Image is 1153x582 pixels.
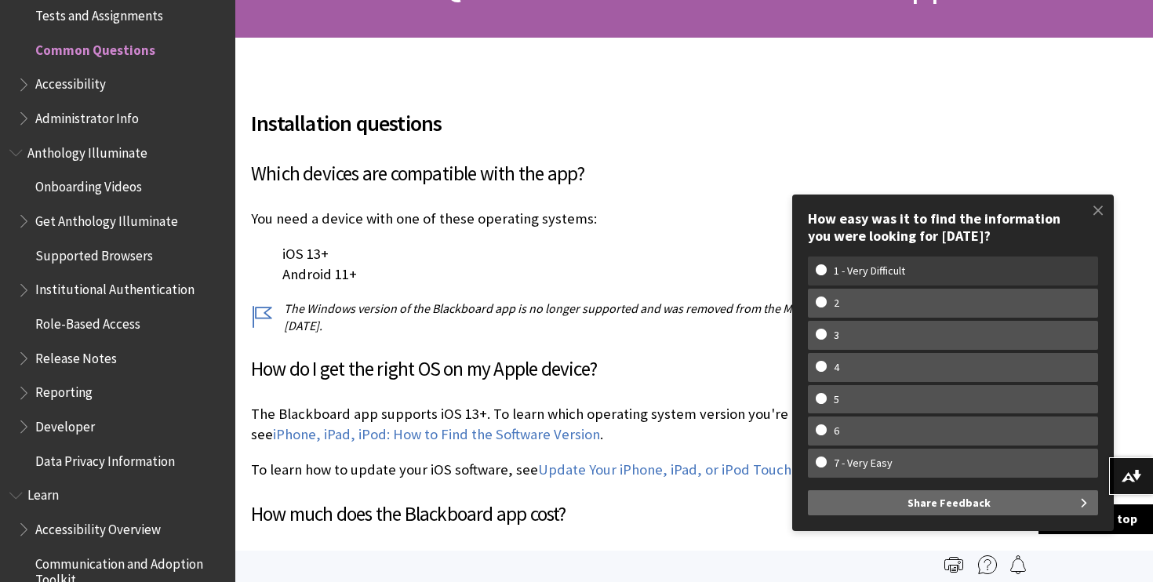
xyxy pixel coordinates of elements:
[35,37,155,58] span: Common Questions
[944,555,963,574] img: Print
[816,329,857,342] w-span: 3
[251,355,905,384] h3: How do I get the right OS on my Apple device?
[35,516,161,537] span: Accessibility Overview
[35,311,140,332] span: Role-Based Access
[35,413,95,435] span: Developer
[35,448,175,469] span: Data Privacy Information
[27,140,147,161] span: Anthology Illuminate
[27,482,59,504] span: Learn
[251,404,905,445] p: The Blackboard app supports iOS 13+. To learn which operating system version you're running, see .
[35,105,139,126] span: Administrator Info
[816,457,911,470] w-span: 7 - Very Easy
[251,244,905,285] p: iOS 13+ Android 11+
[808,490,1098,515] button: Share Feedback
[816,264,923,278] w-span: 1 - Very Difficult
[538,460,791,479] a: Update Your iPhone, iPad, or iPod Touch
[35,242,153,264] span: Supported Browsers
[251,500,905,529] h3: How much does the Blackboard app cost?
[273,425,600,444] a: iPhone, iPad, iPod: How to Find the Software Version
[816,296,857,310] w-span: 2
[35,208,178,229] span: Get Anthology Illuminate
[251,460,905,480] p: To learn how to update your iOS software, see .
[251,549,905,569] p: The app is free for all users.
[251,107,905,140] span: Installation questions
[35,71,106,93] span: Accessibility
[251,209,905,229] p: You need a device with one of these operating systems:
[35,345,117,366] span: Release Notes
[35,380,93,401] span: Reporting
[816,424,857,438] w-span: 6
[1009,555,1028,574] img: Follow this page
[808,210,1098,244] div: How easy was it to find the information you were looking for [DATE]?
[978,555,997,574] img: More help
[816,361,857,374] w-span: 4
[907,490,991,515] span: Share Feedback
[35,277,195,298] span: Institutional Authentication
[35,174,142,195] span: Onboarding Videos
[251,159,905,189] h3: Which devices are compatible with the app?
[9,140,226,475] nav: Book outline for Anthology Illuminate
[816,393,857,406] w-span: 5
[35,2,163,24] span: Tests and Assignments
[251,300,905,335] p: The Windows version of the Blackboard app is no longer supported and was removed from the Microso...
